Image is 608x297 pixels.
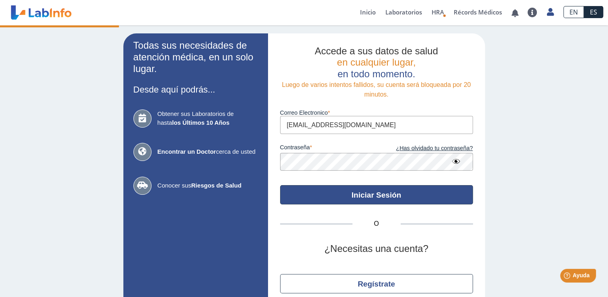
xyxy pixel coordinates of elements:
[563,6,584,18] a: EN
[432,8,444,16] span: HRA
[280,144,377,153] label: contraseña
[282,81,471,98] span: Luego de varios intentos fallidos, su cuenta será bloqueada por 20 minutos.
[280,274,473,293] button: Regístrate
[158,148,216,155] b: Encontrar un Doctor
[158,109,258,128] span: Obtener sus Laboratorios de hasta
[377,144,473,153] a: ¿Has olvidado tu contraseña?
[191,182,242,189] b: Riesgos de Salud
[158,147,258,157] span: cerca de usted
[280,109,473,116] label: Correo Electronico
[133,40,258,74] h2: Todas sus necesidades de atención médica, en un solo lugar.
[315,45,438,56] span: Accede a sus datos de salud
[133,85,258,95] h3: Desde aquí podrás...
[280,243,473,255] h2: ¿Necesitas una cuenta?
[338,68,415,79] span: en todo momento.
[158,181,258,190] span: Conocer sus
[536,266,599,288] iframe: Help widget launcher
[337,57,416,68] span: en cualquier lugar,
[280,185,473,204] button: Iniciar Sesión
[584,6,603,18] a: ES
[352,219,401,229] span: O
[172,119,229,126] b: los Últimos 10 Años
